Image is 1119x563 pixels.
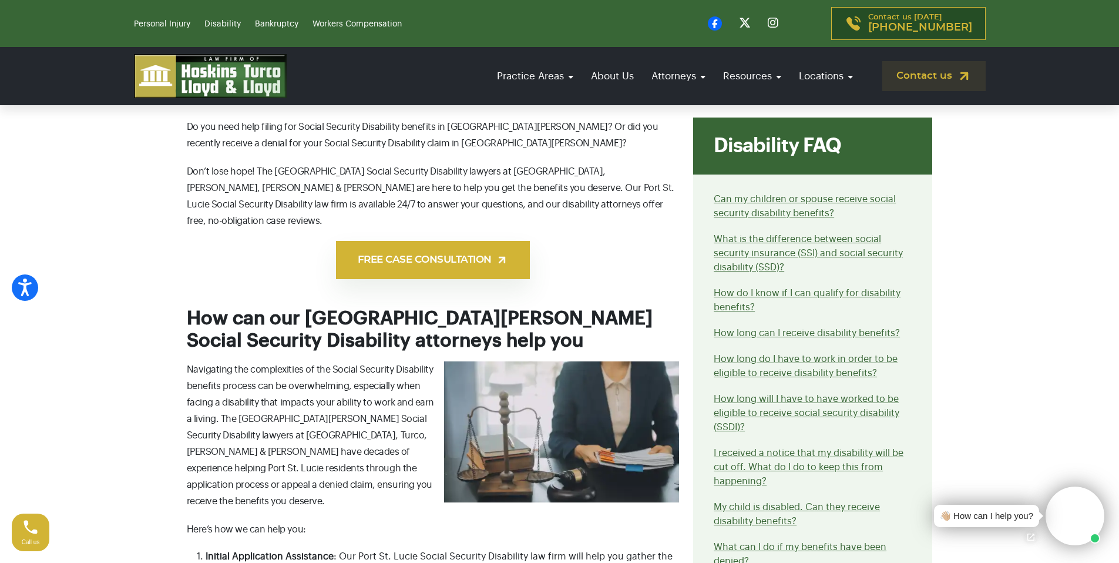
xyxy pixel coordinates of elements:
[868,22,972,33] span: [PHONE_NUMBER]
[187,119,680,152] p: Do you need help filing for Social Security Disability benefits in [GEOGRAPHIC_DATA][PERSON_NAME]...
[585,59,640,93] a: About Us
[496,254,508,266] img: arrow-up-right-light.svg
[204,20,241,28] a: Disability
[187,521,680,538] p: Here’s how we can help you:
[22,539,40,545] span: Call us
[714,354,898,378] a: How long do I have to work in order to be eligible to receive disability benefits?
[940,510,1033,523] div: 👋🏼 How can I help you?
[882,61,986,91] a: Contact us
[693,118,932,175] div: Disability FAQ
[206,552,334,561] strong: Initial Application Assistance
[134,20,190,28] a: Personal Injury
[255,20,298,28] a: Bankruptcy
[714,502,880,526] a: My child is disabled. Can they receive disability benefits?
[187,307,680,353] h2: How can our [GEOGRAPHIC_DATA][PERSON_NAME] Social Security Disability attorneys help you
[717,59,787,93] a: Resources
[1019,525,1043,549] a: Open chat
[646,59,711,93] a: Attorneys
[793,59,859,93] a: Locations
[714,329,900,338] a: How long can I receive disability benefits?
[714,448,903,486] a: I received a notice that my disability will be cut off. What do I do to keep this from happening?
[714,234,903,272] a: What is the difference between social security insurance (SSI) and social security disability (SSD)?
[134,54,287,98] img: logo
[444,361,679,502] img: A social security disability lawyer holding a stack of documents from behind her desk.
[336,241,530,279] a: FREE CASE CONSULTATION
[714,394,899,432] a: How long will I have to have worked to be eligible to receive social security disability (SSDI)?
[187,361,680,510] p: Navigating the complexities of the Social Security Disability benefits process can be overwhelmin...
[714,195,896,218] a: Can my children or spouse receive social security disability benefits?
[187,163,680,229] p: Don’t lose hope! The [GEOGRAPHIC_DATA] Social Security Disability lawyers at [GEOGRAPHIC_DATA], [...
[868,14,972,33] p: Contact us [DATE]
[714,289,900,312] a: How do I know if I can qualify for disability benefits?
[831,7,986,40] a: Contact us [DATE][PHONE_NUMBER]
[491,59,579,93] a: Practice Areas
[312,20,402,28] a: Workers Compensation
